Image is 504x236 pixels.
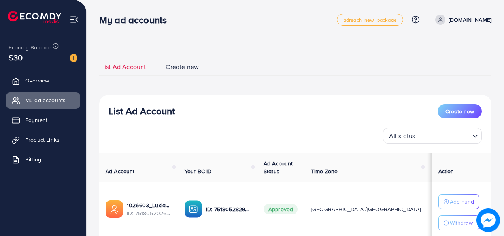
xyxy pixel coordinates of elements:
img: image [70,54,77,62]
img: menu [70,15,79,24]
span: Time Zone [311,167,338,175]
span: List Ad Account [101,62,146,71]
p: [DOMAIN_NAME] [449,15,491,24]
a: Payment [6,112,80,128]
input: Search for option [418,129,469,142]
div: <span class='underline'>1026603_Luxia_1750433190642</span></br>7518052026253918226 [127,201,172,217]
span: Approved [264,204,298,214]
span: Billing [25,155,41,163]
a: adreach_new_package [337,14,403,26]
span: My ad accounts [25,96,66,104]
img: logo [8,11,61,23]
img: ic-ads-acc.e4c84228.svg [106,200,123,218]
h3: My ad accounts [99,14,173,26]
span: Your BC ID [185,167,212,175]
img: ic-ba-acc.ded83a64.svg [185,200,202,218]
span: Action [438,167,454,175]
span: Ad Account [106,167,135,175]
a: My ad accounts [6,92,80,108]
span: [GEOGRAPHIC_DATA]/[GEOGRAPHIC_DATA] [311,205,421,213]
a: [DOMAIN_NAME] [432,15,491,25]
p: ID: 7518052829551181841 [206,204,251,214]
div: Search for option [383,128,482,144]
span: Ecomdy Balance [9,43,51,51]
p: Add Fund [450,197,474,206]
span: Ad Account Status [264,159,293,175]
span: Create new [445,107,474,115]
span: All status [387,130,417,142]
span: ID: 7518052026253918226 [127,209,172,217]
button: Withdraw [438,215,479,230]
span: Payment [25,116,47,124]
a: Billing [6,152,80,167]
button: Create new [438,104,482,118]
button: Add Fund [438,194,479,209]
a: 1026603_Luxia_1750433190642 [127,201,172,209]
span: Product Links [25,136,59,144]
a: Product Links [6,132,80,148]
a: Overview [6,73,80,88]
span: Create new [166,62,199,71]
span: Overview [25,77,49,84]
p: Withdraw [450,218,473,228]
span: $30 [9,52,23,63]
img: image [476,208,500,232]
h3: List Ad Account [109,105,175,117]
span: adreach_new_package [344,17,396,22]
